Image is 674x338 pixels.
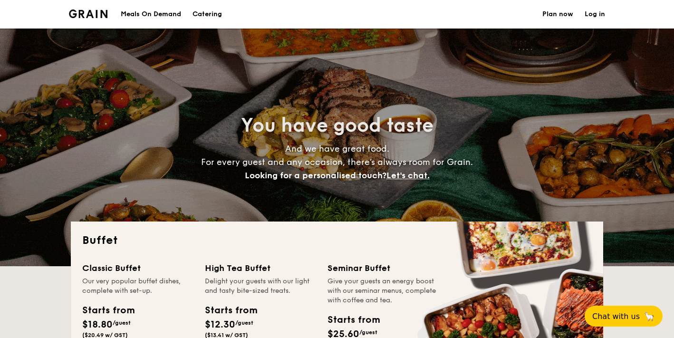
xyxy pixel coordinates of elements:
[205,303,257,318] div: Starts from
[585,306,663,327] button: Chat with us🦙
[327,261,439,275] div: Seminar Buffet
[205,261,316,275] div: High Tea Buffet
[327,277,439,305] div: Give your guests an energy boost with our seminar menus, complete with coffee and tea.
[205,277,316,296] div: Delight your guests with our light and tasty bite-sized treats.
[82,261,193,275] div: Classic Buffet
[592,312,640,321] span: Chat with us
[82,319,113,330] span: $18.80
[644,311,655,322] span: 🦙
[205,319,235,330] span: $12.30
[82,277,193,296] div: Our very popular buffet dishes, complete with set-up.
[113,319,131,326] span: /guest
[359,329,377,336] span: /guest
[82,303,134,318] div: Starts from
[69,10,107,18] a: Logotype
[386,170,430,181] span: Let's chat.
[82,233,592,248] h2: Buffet
[235,319,253,326] span: /guest
[327,313,379,327] div: Starts from
[69,10,107,18] img: Grain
